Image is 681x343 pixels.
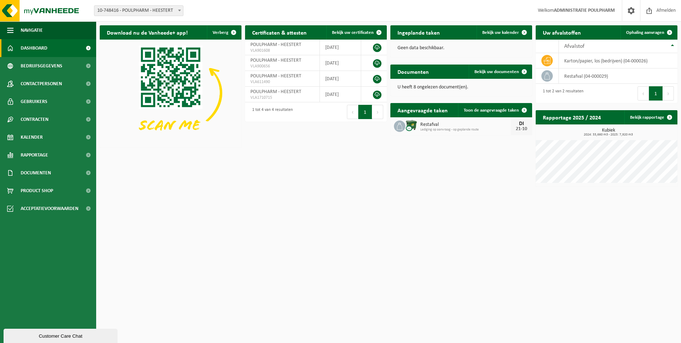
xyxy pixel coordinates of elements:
[21,75,62,93] span: Contactpersonen
[420,128,511,132] span: Lediging op aanvraag - op geplande route
[390,65,436,78] h2: Documenten
[207,25,241,40] button: Verberg
[250,95,314,101] span: VLA1710715
[554,8,615,13] strong: ADMINISTRATIE POULPHARM
[21,21,43,39] span: Navigatie
[21,111,48,128] span: Contracten
[250,89,301,94] span: POULPHARM - HEESTERT
[514,121,529,127] div: DI
[100,40,241,146] img: Download de VHEPlus App
[249,104,293,120] div: 1 tot 4 van 4 resultaten
[397,46,525,51] p: Geen data beschikbaar.
[390,25,447,39] h2: Ingeplande taken
[332,30,374,35] span: Bekijk uw certificaten
[320,87,362,102] td: [DATE]
[250,63,314,69] span: VLA900656
[21,182,53,200] span: Product Shop
[638,86,649,101] button: Previous
[21,93,47,111] span: Gebruikers
[326,25,386,40] a: Bekijk uw certificaten
[564,43,584,49] span: Afvalstof
[94,5,183,16] span: 10-748416 - POULPHARM - HEESTERT
[626,30,664,35] span: Ophaling aanvragen
[21,57,62,75] span: Bedrijfsgegevens
[397,85,525,90] p: U heeft 8 ongelezen document(en).
[405,119,417,132] img: WB-1100-CU
[250,42,301,47] span: POULPHARM - HEESTERT
[559,53,677,68] td: karton/papier, los (bedrijven) (04-000026)
[21,146,48,164] span: Rapportage
[21,39,47,57] span: Dashboard
[474,70,519,74] span: Bekijk uw documenten
[94,6,183,16] span: 10-748416 - POULPHARM - HEESTERT
[539,128,677,137] h3: Kubiek
[559,68,677,84] td: restafval (04-000029)
[100,25,195,39] h2: Download nu de Vanheede+ app!
[464,108,519,113] span: Toon de aangevraagde taken
[245,25,314,39] h2: Certificaten & attesten
[539,133,677,137] span: 2024: 33,660 m3 - 2025: 7,920 m3
[250,58,301,63] span: POULPHARM - HEESTERT
[539,86,583,101] div: 1 tot 2 van 2 resultaten
[250,48,314,53] span: VLA901608
[482,30,519,35] span: Bekijk uw kalender
[649,86,663,101] button: 1
[4,327,119,343] iframe: chat widget
[458,103,531,117] a: Toon de aangevraagde taken
[420,122,511,128] span: Restafval
[21,200,78,217] span: Acceptatievoorwaarden
[250,73,301,79] span: POULPHARM - HEESTERT
[372,105,383,119] button: Next
[347,105,358,119] button: Previous
[624,110,677,124] a: Bekijk rapportage
[250,79,314,85] span: VLA611490
[536,25,588,39] h2: Uw afvalstoffen
[390,103,455,117] h2: Aangevraagde taken
[514,127,529,132] div: 21-10
[469,65,531,79] a: Bekijk uw documenten
[477,25,531,40] a: Bekijk uw kalender
[320,40,362,55] td: [DATE]
[21,164,51,182] span: Documenten
[358,105,372,119] button: 1
[320,55,362,71] td: [DATE]
[536,110,608,124] h2: Rapportage 2025 / 2024
[213,30,228,35] span: Verberg
[663,86,674,101] button: Next
[320,71,362,87] td: [DATE]
[620,25,677,40] a: Ophaling aanvragen
[21,128,43,146] span: Kalender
